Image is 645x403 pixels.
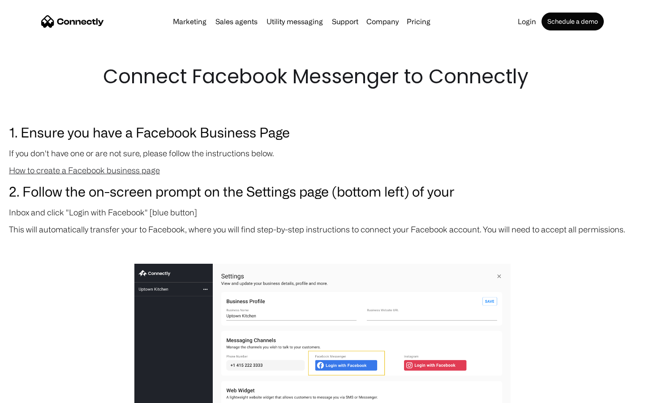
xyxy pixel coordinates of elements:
a: Sales agents [212,18,261,25]
p: Inbox and click "Login with Facebook" [blue button] [9,206,636,219]
h1: Connect Facebook Messenger to Connectly [103,63,542,90]
a: Schedule a demo [542,13,604,30]
p: This will automatically transfer your to Facebook, where you will find step-by-step instructions ... [9,223,636,236]
h3: 2. Follow the on-screen prompt on the Settings page (bottom left) of your [9,181,636,201]
p: ‍ [9,240,636,253]
aside: Language selected: English [9,387,54,400]
a: Login [514,18,540,25]
a: Support [328,18,362,25]
ul: Language list [18,387,54,400]
div: Company [366,15,399,28]
a: Utility messaging [263,18,327,25]
h3: 1. Ensure you have a Facebook Business Page [9,122,636,142]
a: How to create a Facebook business page [9,166,160,175]
a: Pricing [403,18,434,25]
a: Marketing [169,18,210,25]
p: If you don't have one or are not sure, please follow the instructions below. [9,147,636,159]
